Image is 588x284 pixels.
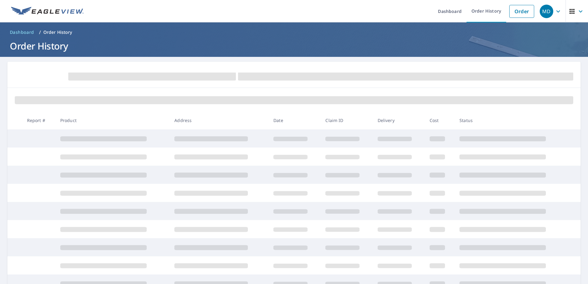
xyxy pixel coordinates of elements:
th: Address [169,111,268,129]
h1: Order History [7,40,581,52]
th: Cost [425,111,455,129]
th: Claim ID [320,111,372,129]
a: Dashboard [7,27,37,37]
img: EV Logo [11,7,84,16]
th: Status [455,111,569,129]
span: Dashboard [10,29,34,35]
th: Date [268,111,320,129]
p: Order History [43,29,72,35]
th: Report # [22,111,55,129]
div: MD [540,5,553,18]
nav: breadcrumb [7,27,581,37]
th: Product [55,111,170,129]
th: Delivery [373,111,425,129]
a: Order [509,5,534,18]
li: / [39,29,41,36]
